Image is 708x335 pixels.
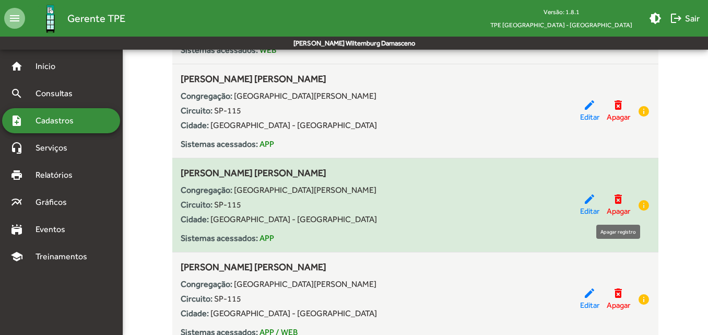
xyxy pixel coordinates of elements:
mat-icon: school [10,250,23,263]
mat-icon: delete_forever [612,193,624,205]
mat-icon: stadium [10,223,23,236]
span: [GEOGRAPHIC_DATA] - [GEOGRAPHIC_DATA] [210,308,377,318]
span: [PERSON_NAME] [PERSON_NAME] [181,261,326,272]
mat-icon: info [638,105,650,118]
a: Gerente TPE [25,2,125,36]
span: APP [259,139,274,149]
mat-icon: info [638,293,650,306]
strong: Circuito: [181,200,213,210]
span: SP-115 [214,200,241,210]
span: Eventos [29,223,79,236]
span: [GEOGRAPHIC_DATA][PERSON_NAME] [234,279,376,289]
mat-icon: edit [583,287,596,299]
strong: Cidade: [181,120,209,130]
strong: Sistemas acessados: [181,139,258,149]
div: Versão: 1.8.1 [482,5,641,18]
strong: Congregação: [181,91,232,101]
mat-icon: info [638,199,650,212]
span: Relatórios [29,169,86,181]
strong: Sistemas acessados: [181,233,258,243]
mat-icon: logout [670,12,682,25]
mat-icon: edit [583,99,596,111]
mat-icon: home [10,60,23,73]
strong: Circuito: [181,294,213,304]
span: WEB [259,45,276,55]
mat-icon: search [10,87,23,100]
span: Serviços [29,142,81,154]
mat-icon: menu [4,8,25,29]
span: Apagar [607,205,630,217]
span: Editar [580,111,599,123]
strong: Cidade: [181,308,209,318]
mat-icon: headset_mic [10,142,23,154]
strong: Circuito: [181,106,213,115]
span: Início [29,60,70,73]
span: Apagar [607,111,630,123]
span: Editar [580,299,599,311]
span: Treinamentos [29,250,100,263]
span: Consultas [29,87,86,100]
span: Sair [670,9,700,28]
span: [GEOGRAPHIC_DATA][PERSON_NAME] [234,91,376,101]
strong: Congregação: [181,279,232,289]
span: Editar [580,205,599,217]
mat-icon: brightness_medium [649,12,662,25]
mat-icon: delete_forever [612,99,624,111]
mat-icon: print [10,169,23,181]
span: TPE [GEOGRAPHIC_DATA] - [GEOGRAPHIC_DATA] [482,18,641,31]
span: [GEOGRAPHIC_DATA][PERSON_NAME] [234,185,376,195]
mat-icon: edit [583,193,596,205]
img: Logo [33,2,67,36]
strong: Sistemas acessados: [181,45,258,55]
strong: Cidade: [181,214,209,224]
mat-icon: delete_forever [612,287,624,299]
mat-icon: multiline_chart [10,196,23,209]
mat-icon: note_add [10,114,23,127]
span: SP-115 [214,294,241,304]
span: APP [259,233,274,243]
button: Sair [666,9,704,28]
span: [GEOGRAPHIC_DATA] - [GEOGRAPHIC_DATA] [210,214,377,224]
span: [PERSON_NAME] [PERSON_NAME] [181,73,326,84]
span: [GEOGRAPHIC_DATA] - [GEOGRAPHIC_DATA] [210,120,377,130]
span: Gerente TPE [67,10,125,27]
span: SP-115 [214,106,241,115]
span: [PERSON_NAME] [PERSON_NAME] [181,167,326,178]
span: Cadastros [29,114,87,127]
span: Gráficos [29,196,81,209]
span: Apagar [607,299,630,311]
strong: Congregação: [181,185,232,195]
